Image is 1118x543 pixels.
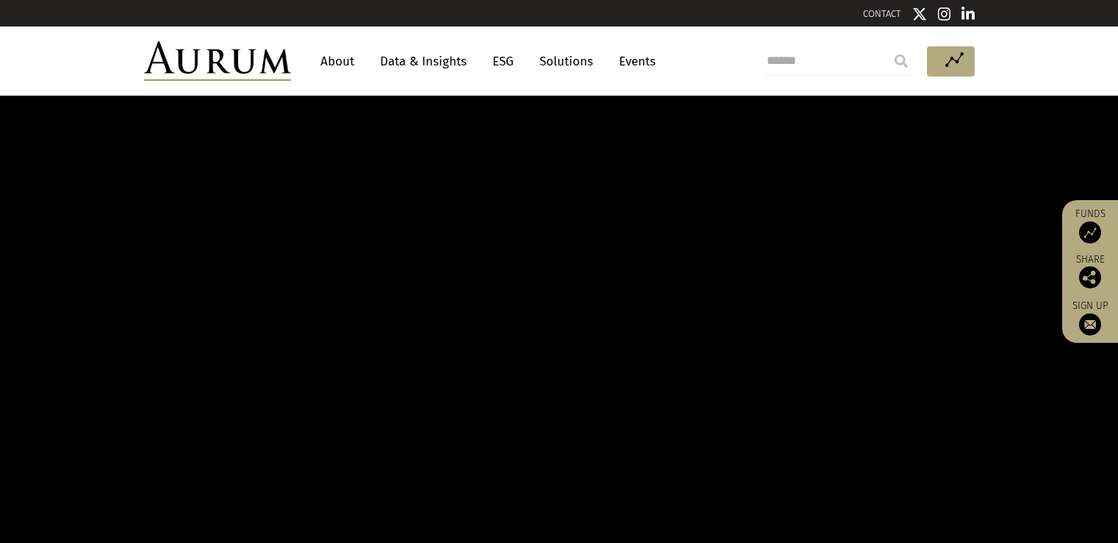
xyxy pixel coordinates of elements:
a: Sign up [1069,299,1111,336]
a: Funds [1069,207,1111,244]
img: Linkedin icon [961,7,975,21]
a: Solutions [532,48,601,75]
a: Data & Insights [373,48,474,75]
img: Twitter icon [912,7,927,21]
img: Share this post [1079,266,1101,288]
a: Events [612,48,656,75]
img: Instagram icon [938,7,951,21]
img: Aurum [144,41,291,81]
img: Access Funds [1079,221,1101,244]
img: Sign up to our newsletter [1079,313,1101,336]
input: Submit [886,46,916,76]
a: ESG [485,48,521,75]
div: Share [1069,255,1111,288]
a: About [313,48,362,75]
a: CONTACT [863,8,901,19]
